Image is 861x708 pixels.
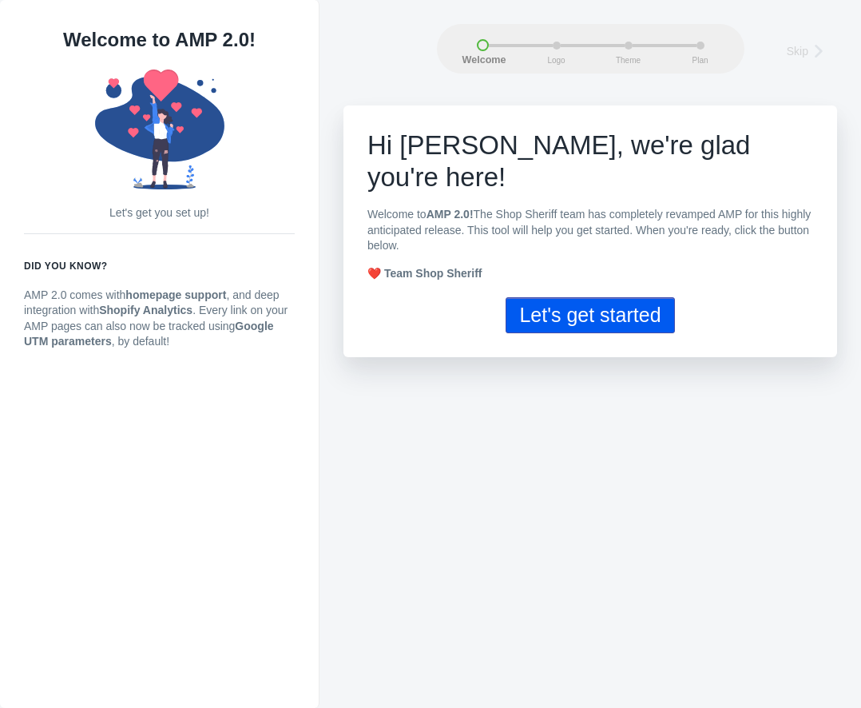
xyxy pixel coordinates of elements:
span: Skip [787,43,808,59]
span: Theme [609,56,649,65]
button: Let's get started [506,297,674,333]
p: Let's get you set up! [24,205,295,221]
p: Welcome to The Shop Sheriff team has completely revamped AMP for this highly anticipated release.... [367,207,813,254]
a: Skip [787,39,833,61]
strong: Google UTM parameters [24,320,274,348]
span: Hi [PERSON_NAME], w [367,130,650,160]
b: AMP 2.0! [427,208,474,221]
p: AMP 2.0 comes with , and deep integration with . Every link on your AMP pages can also now be tra... [24,288,295,350]
h1: Welcome to AMP 2.0! [24,24,295,56]
span: Welcome [462,55,502,66]
h1: e're glad you're here! [367,129,813,193]
strong: ❤️ Team Shop Sheriff [367,267,482,280]
h6: Did you know? [24,258,295,274]
span: Logo [537,56,577,65]
strong: homepage support [125,288,226,301]
strong: Shopify Analytics [99,304,192,316]
span: Plan [680,56,720,65]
